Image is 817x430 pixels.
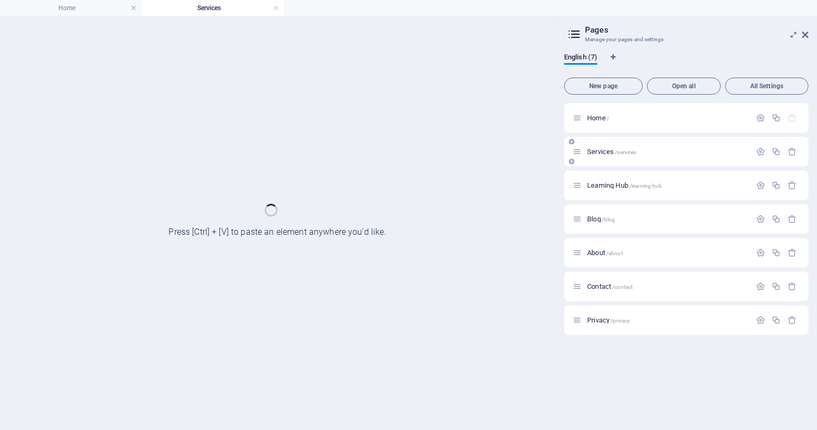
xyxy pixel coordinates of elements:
span: Click to open page [587,316,630,324]
span: Open all [652,83,716,89]
div: Learning Hub/learning-hub [584,182,751,189]
div: Remove [788,282,797,291]
div: Duplicate [772,248,781,257]
span: /privacy [611,318,630,324]
div: Settings [756,282,765,291]
div: Settings [756,214,765,224]
button: All Settings [725,78,808,95]
div: Remove [788,214,797,224]
div: Duplicate [772,214,781,224]
div: Settings [756,181,765,190]
div: Home/ [584,114,751,121]
h4: Services [142,2,284,14]
span: Services [587,148,636,156]
div: Privacy/privacy [584,317,751,324]
span: Home [587,114,609,122]
span: All Settings [730,83,804,89]
span: Click to open page [587,181,662,189]
span: /blog [602,217,615,222]
div: Settings [756,316,765,325]
div: Settings [756,248,765,257]
button: Open all [647,78,721,95]
h2: Pages [585,25,808,35]
span: Click to open page [587,282,633,290]
div: Contact/contact [584,283,751,290]
span: /learning-hub [629,183,662,189]
span: /contact [612,284,633,290]
span: Click to open page [587,249,623,257]
div: The startpage cannot be deleted [788,113,797,122]
h3: Manage your pages and settings [585,35,787,44]
div: Blog/blog [584,216,751,222]
div: Duplicate [772,147,781,156]
div: Remove [788,316,797,325]
div: Remove [788,147,797,156]
span: /about [606,250,623,256]
span: /services [615,149,636,155]
div: Settings [756,113,765,122]
span: / [607,116,609,121]
div: About/about [584,249,751,256]
span: New page [569,83,638,89]
span: English (7) [564,51,597,66]
div: Settings [756,147,765,156]
div: Remove [788,248,797,257]
div: Duplicate [772,282,781,291]
div: Remove [788,181,797,190]
span: Click to open page [587,215,615,223]
div: Duplicate [772,113,781,122]
div: Services/services [584,148,751,155]
div: Duplicate [772,181,781,190]
div: Duplicate [772,316,781,325]
button: New page [564,78,643,95]
div: Language Tabs [564,53,808,73]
